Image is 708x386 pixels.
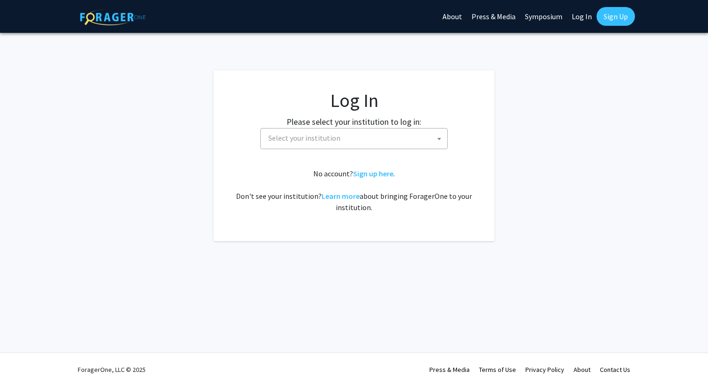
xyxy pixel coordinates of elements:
[600,365,630,374] a: Contact Us
[265,129,447,148] span: Select your institution
[574,365,590,374] a: About
[232,89,476,112] h1: Log In
[353,169,393,178] a: Sign up here
[232,168,476,213] div: No account? . Don't see your institution? about bringing ForagerOne to your institution.
[78,353,146,386] div: ForagerOne, LLC © 2025
[479,365,516,374] a: Terms of Use
[260,128,448,149] span: Select your institution
[429,365,470,374] a: Press & Media
[80,9,146,25] img: ForagerOne Logo
[322,191,360,201] a: Learn more about bringing ForagerOne to your institution
[268,133,340,143] span: Select your institution
[525,365,564,374] a: Privacy Policy
[597,7,635,26] a: Sign Up
[287,115,421,128] label: Please select your institution to log in:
